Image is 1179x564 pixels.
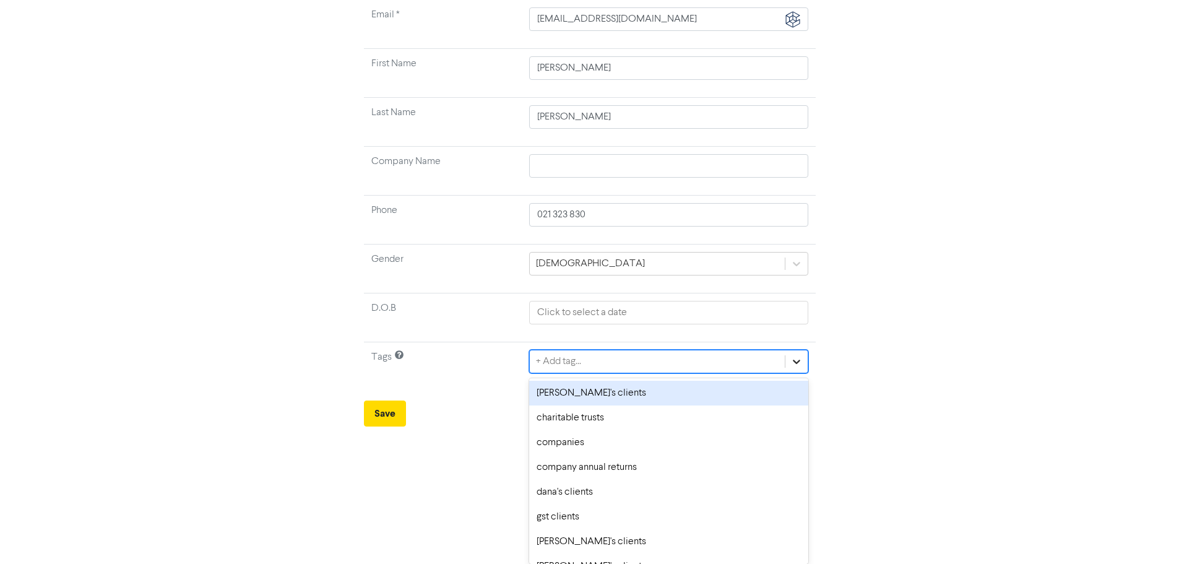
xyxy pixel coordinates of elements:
[364,245,522,293] td: Gender
[364,49,522,98] td: First Name
[364,196,522,245] td: Phone
[364,342,522,391] td: Tags
[529,381,808,406] div: [PERSON_NAME]'s clients
[364,98,522,147] td: Last Name
[529,505,808,529] div: gst clients
[364,401,406,427] button: Save
[529,455,808,480] div: company annual returns
[536,256,645,271] div: [DEMOGRAPHIC_DATA]
[529,529,808,554] div: [PERSON_NAME]'s clients
[529,480,808,505] div: dana's clients
[529,406,808,430] div: charitable trusts
[536,354,581,369] div: + Add tag...
[529,430,808,455] div: companies
[364,147,522,196] td: Company Name
[364,293,522,342] td: D.O.B
[1024,430,1179,564] iframe: Chat Widget
[529,301,808,324] input: Click to select a date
